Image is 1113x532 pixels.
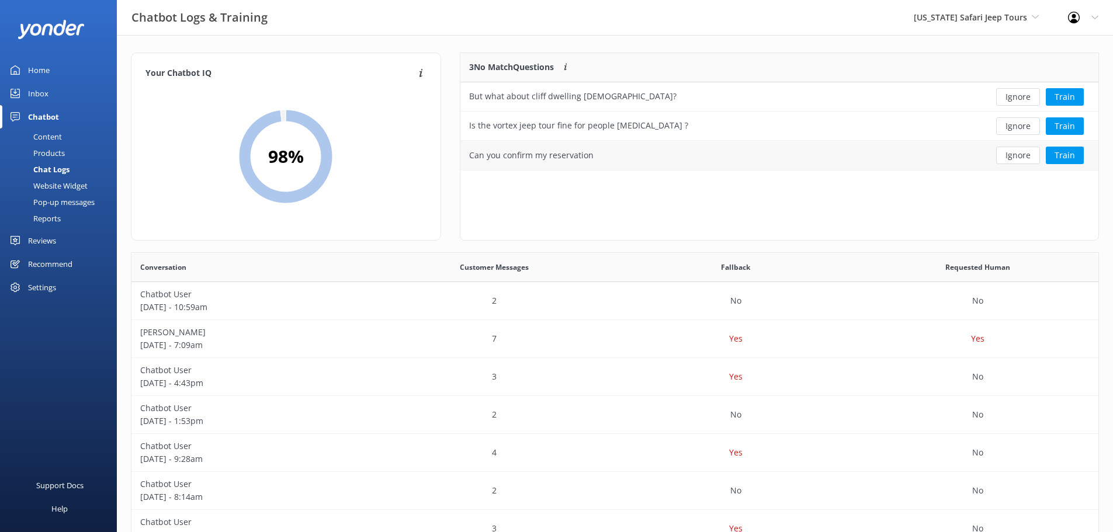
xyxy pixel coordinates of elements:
div: Support Docs [36,474,84,497]
div: Home [28,58,50,82]
p: Chatbot User [140,288,365,301]
button: Ignore [996,88,1040,106]
p: [DATE] - 8:14am [140,491,365,503]
h3: Chatbot Logs & Training [131,8,268,27]
div: row [460,141,1098,170]
p: [DATE] - 9:28am [140,453,365,465]
a: Reports [7,210,117,227]
p: Yes [971,332,984,345]
div: Recommend [28,252,72,276]
p: 3 No Match Questions [469,61,554,74]
h4: Your Chatbot IQ [145,67,415,80]
h2: 98 % [268,142,304,171]
div: Inbox [28,82,48,105]
div: Website Widget [7,178,88,194]
p: Chatbot User [140,516,365,528]
p: [DATE] - 7:09am [140,339,365,352]
p: 3 [492,370,497,383]
div: Chat Logs [7,161,70,178]
p: 7 [492,332,497,345]
img: yonder-white-logo.png [18,20,85,39]
div: Products [7,145,65,161]
div: Chatbot [28,105,59,128]
p: No [972,408,983,421]
div: Is the vortex jeep tour fine for people [MEDICAL_DATA] ? [469,119,688,132]
p: No [730,484,741,497]
p: No [730,408,741,421]
p: Yes [729,446,743,459]
div: row [131,472,1098,510]
p: Yes [729,332,743,345]
p: No [972,446,983,459]
div: Reviews [28,229,56,252]
a: Content [7,128,117,145]
a: Pop-up messages [7,194,117,210]
div: row [131,282,1098,320]
p: [PERSON_NAME] [140,326,365,339]
p: No [972,370,983,383]
button: Train [1046,117,1084,135]
div: row [131,396,1098,434]
div: Content [7,128,62,145]
div: row [131,320,1098,358]
div: grid [460,82,1098,170]
span: [US_STATE] Safari Jeep Tours [914,12,1027,23]
a: Chat Logs [7,161,117,178]
div: Help [51,497,68,520]
p: 2 [492,408,497,421]
a: Website Widget [7,178,117,194]
p: 2 [492,484,497,497]
p: [DATE] - 4:43pm [140,377,365,390]
p: Chatbot User [140,478,365,491]
p: [DATE] - 10:59am [140,301,365,314]
p: Chatbot User [140,364,365,377]
div: row [460,82,1098,112]
button: Train [1046,147,1084,164]
p: Chatbot User [140,402,365,415]
span: Customer Messages [460,262,529,273]
p: Yes [729,370,743,383]
div: row [131,358,1098,396]
p: 4 [492,446,497,459]
span: Fallback [721,262,750,273]
p: 2 [492,294,497,307]
p: Chatbot User [140,440,365,453]
div: Reports [7,210,61,227]
button: Ignore [996,147,1040,164]
span: Conversation [140,262,186,273]
div: row [131,434,1098,472]
div: Settings [28,276,56,299]
p: [DATE] - 1:53pm [140,415,365,427]
button: Ignore [996,117,1040,135]
div: Pop-up messages [7,194,95,210]
div: row [460,112,1098,141]
p: No [972,484,983,497]
span: Requested Human [945,262,1010,273]
p: No [972,294,983,307]
a: Products [7,145,117,161]
p: No [730,294,741,307]
button: Train [1046,88,1084,106]
div: But what about cliff dwelling [DEMOGRAPHIC_DATA]? [469,90,677,103]
div: Can you confirm my reservation [469,149,594,162]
